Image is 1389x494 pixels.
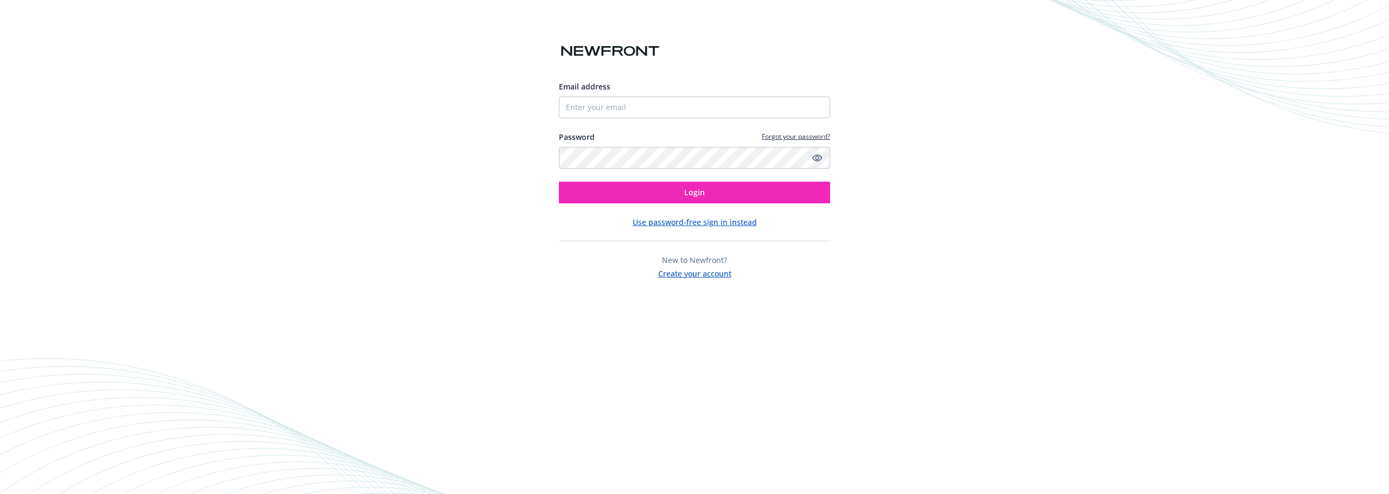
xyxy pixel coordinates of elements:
[684,187,705,197] span: Login
[662,255,727,265] span: New to Newfront?
[559,147,830,169] input: Enter your password
[559,97,830,118] input: Enter your email
[559,131,595,143] label: Password
[559,182,830,203] button: Login
[762,132,830,141] a: Forgot your password?
[559,81,610,92] span: Email address
[658,266,731,279] button: Create your account
[633,216,757,228] button: Use password-free sign in instead
[559,42,661,61] img: Newfront logo
[811,151,824,164] a: Show password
